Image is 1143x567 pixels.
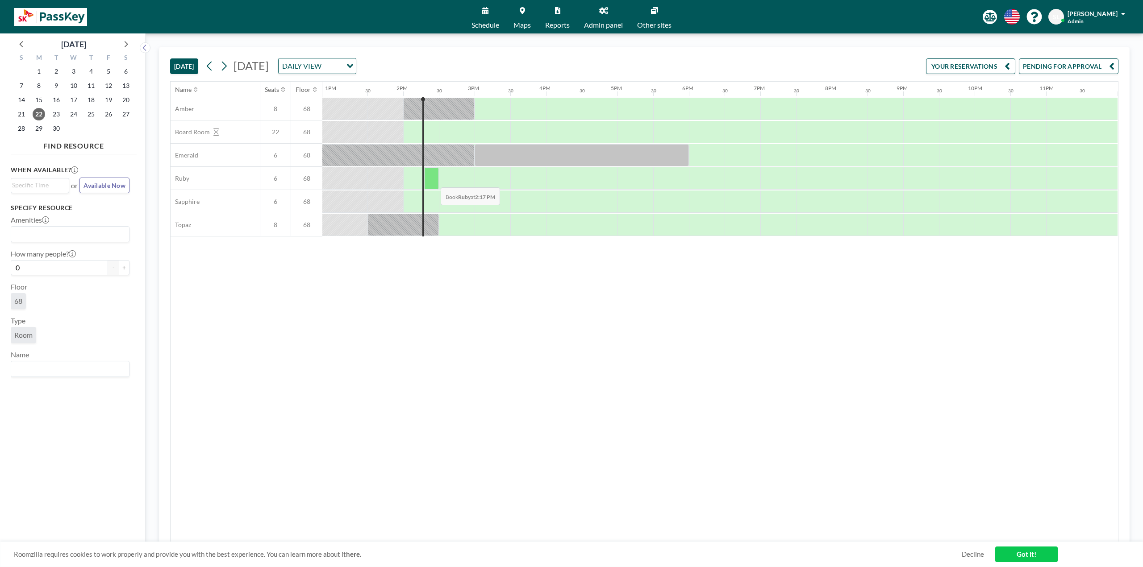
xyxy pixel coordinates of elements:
[11,204,129,212] h3: Specify resource
[120,65,132,78] span: Saturday, September 6, 2025
[1019,58,1118,74] button: PENDING FOR APPROVAL
[441,187,500,205] span: Book at
[13,53,30,64] div: S
[102,65,115,78] span: Friday, September 5, 2025
[1053,13,1060,21] span: SL
[12,228,124,240] input: Search for option
[11,282,27,291] label: Floor
[171,221,191,229] span: Topaz
[1080,88,1085,94] div: 30
[508,88,513,94] div: 30
[102,79,115,92] span: Friday, September 12, 2025
[15,94,28,106] span: Sunday, September 14, 2025
[15,79,28,92] span: Sunday, September 7, 2025
[15,108,28,120] span: Sunday, September 21, 2025
[365,88,371,94] div: 30
[11,350,29,359] label: Name
[962,550,984,559] a: Decline
[83,182,125,189] span: Available Now
[65,53,83,64] div: W
[33,108,45,120] span: Monday, September 22, 2025
[260,198,291,206] span: 6
[85,79,97,92] span: Thursday, September 11, 2025
[11,361,129,377] div: Search for option
[396,85,408,91] div: 2PM
[171,174,189,182] span: Ruby
[1068,10,1118,17] span: [PERSON_NAME]
[50,79,63,92] span: Tuesday, September 9, 2025
[33,94,45,106] span: Monday, September 15, 2025
[108,260,119,275] button: -
[175,86,192,94] div: Name
[291,128,322,136] span: 68
[265,86,279,94] div: Seats
[682,85,693,91] div: 6PM
[11,249,76,258] label: How many people?
[280,60,323,72] span: DAILY VIEW
[291,174,322,182] span: 68
[513,21,531,29] span: Maps
[102,108,115,120] span: Friday, September 26, 2025
[260,105,291,113] span: 8
[14,550,962,559] span: Roomzilla requires cookies to work properly and provide you with the best experience. You can lea...
[325,85,336,91] div: 1PM
[67,108,80,120] span: Wednesday, September 24, 2025
[291,105,322,113] span: 68
[50,65,63,78] span: Tuesday, September 2, 2025
[67,79,80,92] span: Wednesday, September 10, 2025
[11,227,129,242] div: Search for option
[15,122,28,135] span: Sunday, September 28, 2025
[11,215,49,224] label: Amenities
[117,53,134,64] div: S
[584,21,623,29] span: Admin panel
[100,53,117,64] div: F
[865,88,871,94] div: 30
[171,198,200,206] span: Sapphire
[291,151,322,159] span: 68
[1068,18,1084,25] span: Admin
[33,122,45,135] span: Monday, September 29, 2025
[85,65,97,78] span: Thursday, September 4, 2025
[171,151,198,159] span: Emerald
[296,86,311,94] div: Floor
[651,88,656,94] div: 30
[794,88,799,94] div: 30
[260,174,291,182] span: 6
[611,85,622,91] div: 5PM
[12,363,124,375] input: Search for option
[437,88,442,94] div: 30
[234,59,269,72] span: [DATE]
[291,198,322,206] span: 68
[30,53,48,64] div: M
[61,38,86,50] div: [DATE]
[545,21,570,29] span: Reports
[937,88,942,94] div: 30
[102,94,115,106] span: Friday, September 19, 2025
[11,178,69,192] div: Search for option
[14,8,87,26] img: organization-logo
[458,194,471,200] b: Ruby
[14,297,22,306] span: 68
[475,194,495,200] b: 2:17 PM
[67,94,80,106] span: Wednesday, September 17, 2025
[33,79,45,92] span: Monday, September 8, 2025
[580,88,585,94] div: 30
[85,94,97,106] span: Thursday, September 18, 2025
[120,79,132,92] span: Saturday, September 13, 2025
[1008,88,1014,94] div: 30
[82,53,100,64] div: T
[346,550,361,558] a: here.
[637,21,672,29] span: Other sites
[468,85,479,91] div: 3PM
[722,88,728,94] div: 30
[170,58,198,74] button: [DATE]
[33,65,45,78] span: Monday, September 1, 2025
[324,60,341,72] input: Search for option
[897,85,908,91] div: 9PM
[260,151,291,159] span: 6
[50,108,63,120] span: Tuesday, September 23, 2025
[79,178,129,193] button: Available Now
[119,260,129,275] button: +
[71,181,78,190] span: or
[171,105,194,113] span: Amber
